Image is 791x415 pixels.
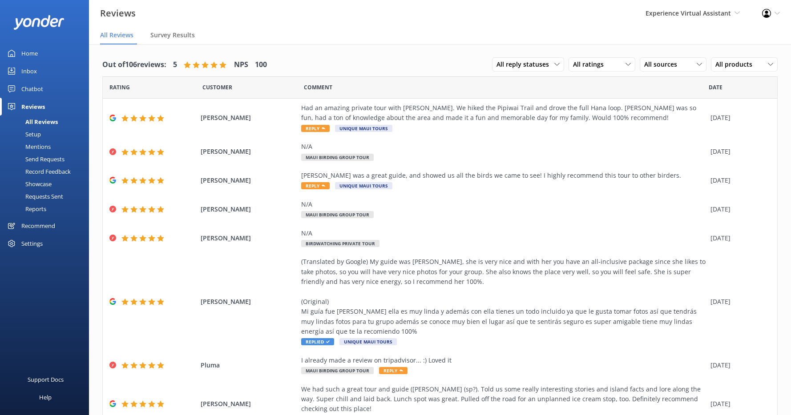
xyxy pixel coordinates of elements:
[5,116,58,128] div: All Reviews
[710,297,766,307] div: [DATE]
[21,62,37,80] div: Inbox
[201,204,296,214] span: [PERSON_NAME]
[5,128,89,140] a: Setup
[5,190,89,203] a: Requests Sent
[339,338,397,345] span: Unique Maui Tours
[21,235,43,252] div: Settings
[109,83,130,92] span: Date
[5,190,63,203] div: Requests Sent
[201,399,296,409] span: [PERSON_NAME]
[379,367,408,374] span: Reply
[5,153,89,165] a: Send Requests
[496,60,554,69] span: All reply statuses
[301,384,706,414] div: We had such a great tour and guide ([PERSON_NAME] (sp?). Told us some really interesting stories ...
[5,203,46,215] div: Reports
[301,257,706,336] div: (Translated by Google) My guide was [PERSON_NAME], she is very nice and with her you have an all-...
[710,176,766,185] div: [DATE]
[5,140,51,153] div: Mentions
[102,59,166,71] h4: Out of 106 reviews:
[573,60,609,69] span: All ratings
[644,60,682,69] span: All sources
[301,142,706,152] div: N/A
[715,60,758,69] span: All products
[21,98,45,116] div: Reviews
[5,116,89,128] a: All Reviews
[5,165,89,178] a: Record Feedback
[301,200,706,209] div: N/A
[710,360,766,370] div: [DATE]
[255,59,267,71] h4: 100
[21,217,55,235] div: Recommend
[201,297,296,307] span: [PERSON_NAME]
[201,176,296,185] span: [PERSON_NAME]
[646,9,731,17] span: Experience Virtual Assistant
[5,140,89,153] a: Mentions
[301,211,374,218] span: Maui Birding Group Tour
[5,165,71,178] div: Record Feedback
[710,113,766,123] div: [DATE]
[301,355,706,365] div: I already made a review on tripadvisor... :) Loved it
[5,153,65,165] div: Send Requests
[39,388,52,406] div: Help
[100,31,133,40] span: All Reviews
[304,83,332,92] span: Question
[21,80,43,98] div: Chatbot
[710,399,766,409] div: [DATE]
[301,240,379,247] span: Birdwatching Private Tour
[710,147,766,156] div: [DATE]
[13,15,65,30] img: yonder-white-logo.png
[301,338,334,345] span: Replied
[709,83,722,92] span: Date
[202,83,232,92] span: Date
[710,233,766,243] div: [DATE]
[201,147,296,156] span: [PERSON_NAME]
[5,203,89,215] a: Reports
[301,182,330,189] span: Reply
[173,59,177,71] h4: 5
[301,228,706,238] div: N/A
[21,44,38,62] div: Home
[201,233,296,243] span: [PERSON_NAME]
[201,113,296,123] span: [PERSON_NAME]
[100,6,136,20] h3: Reviews
[234,59,248,71] h4: NPS
[301,103,706,123] div: Had an amazing private tour with [PERSON_NAME]. We hiked the Pipiwai Trail and drove the full Han...
[301,154,374,161] span: Maui Birding Group Tour
[5,128,41,140] div: Setup
[201,360,296,370] span: Pluma
[150,31,195,40] span: Survey Results
[710,204,766,214] div: [DATE]
[28,371,64,388] div: Support Docs
[301,367,374,374] span: Maui Birding Group Tour
[301,125,330,132] span: Reply
[335,182,392,189] span: Unique Maui Tours
[335,125,392,132] span: Unique Maui Tours
[5,178,52,190] div: Showcase
[301,171,706,180] div: [PERSON_NAME] was a great guide, and showed us all the birds we came to see! I highly recommend t...
[5,178,89,190] a: Showcase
